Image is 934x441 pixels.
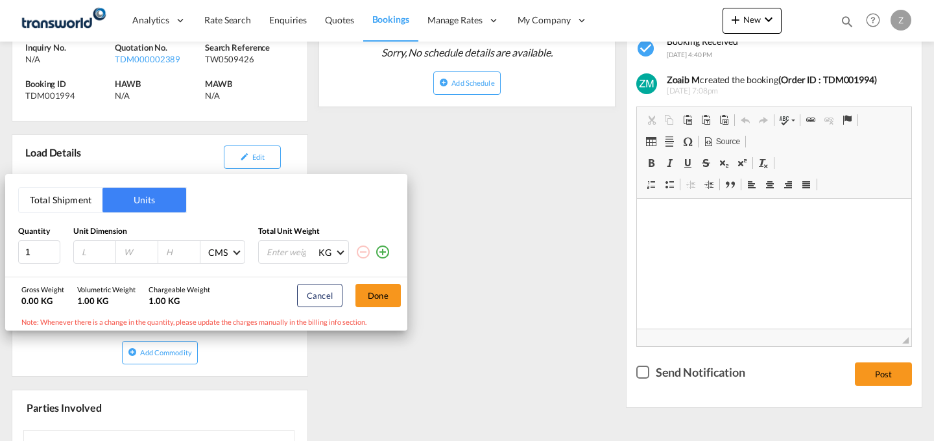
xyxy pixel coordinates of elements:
button: Total Shipment [19,188,102,212]
button: Cancel [297,284,342,307]
div: KG [318,247,331,258]
div: Total Unit Weight [258,226,394,237]
div: Note: Whenever there is a change in the quantity, please update the charges manually in the billi... [5,314,407,330]
div: 1.00 KG [149,295,210,307]
input: Qty [18,240,60,264]
input: H [165,246,200,258]
div: 1.00 KG [77,295,136,307]
div: Volumetric Weight [77,284,136,294]
div: CMS [208,247,228,258]
md-icon: icon-plus-circle-outline [375,244,390,260]
div: Chargeable Weight [149,284,210,294]
md-icon: icon-minus-circle-outline [355,244,371,260]
button: Done [355,284,401,307]
body: Editor, editor26 [13,13,261,27]
div: Unit Dimension [73,226,245,237]
div: Quantity [18,226,60,237]
input: W [123,246,158,258]
button: Units [102,188,186,212]
input: Enter weight [265,241,317,263]
div: Gross Weight [21,284,64,294]
input: L [80,246,115,258]
div: 0.00 KG [21,295,64,307]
